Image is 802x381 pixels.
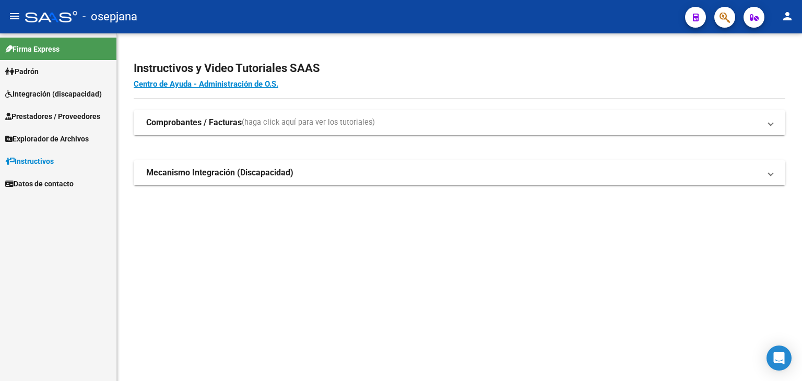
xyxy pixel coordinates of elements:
div: Open Intercom Messenger [766,346,792,371]
span: Instructivos [5,156,54,167]
span: Prestadores / Proveedores [5,111,100,122]
span: Explorador de Archivos [5,133,89,145]
span: - osepjana [82,5,137,28]
span: Padrón [5,66,39,77]
mat-expansion-panel-header: Comprobantes / Facturas(haga click aquí para ver los tutoriales) [134,110,785,135]
mat-expansion-panel-header: Mecanismo Integración (Discapacidad) [134,160,785,185]
mat-icon: menu [8,10,21,22]
span: (haga click aquí para ver los tutoriales) [242,117,375,128]
a: Centro de Ayuda - Administración de O.S. [134,79,278,89]
span: Integración (discapacidad) [5,88,102,100]
span: Datos de contacto [5,178,74,189]
strong: Comprobantes / Facturas [146,117,242,128]
strong: Mecanismo Integración (Discapacidad) [146,167,293,178]
span: Firma Express [5,43,60,55]
mat-icon: person [781,10,794,22]
h2: Instructivos y Video Tutoriales SAAS [134,58,785,78]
